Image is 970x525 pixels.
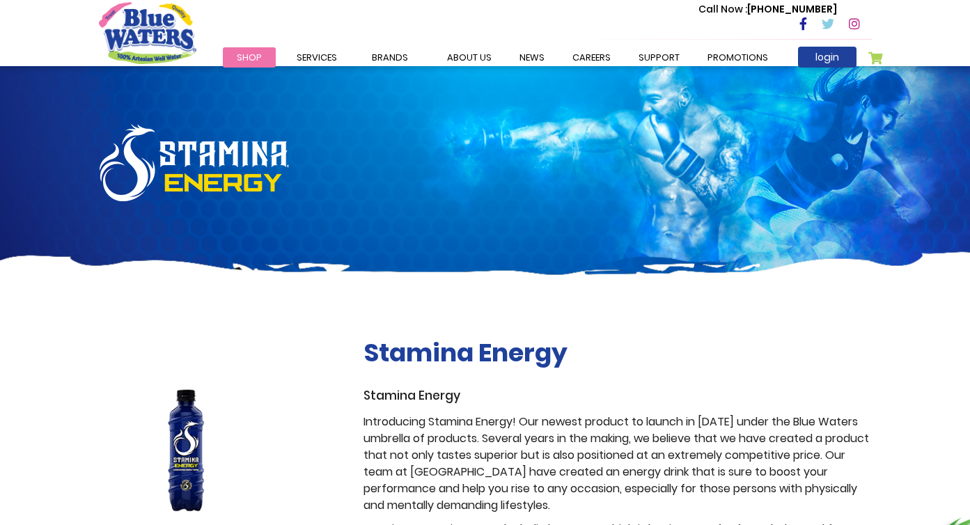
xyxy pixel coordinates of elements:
img: stamina-energy.jpg [99,386,274,512]
a: support [625,47,694,68]
p: Introducing Stamina Energy! Our newest product to launch in [DATE] under the Blue Waters umbrella... [363,414,872,514]
h3: Stamina Energy [363,389,872,403]
a: Shop [223,47,276,68]
a: store logo [99,2,196,63]
p: [PHONE_NUMBER] [698,2,837,17]
a: News [506,47,558,68]
a: login [798,47,856,68]
a: Promotions [694,47,782,68]
a: careers [558,47,625,68]
span: Call Now : [698,2,747,16]
a: Services [283,47,351,68]
span: Brands [372,51,408,64]
h2: Stamina Energy [363,338,872,368]
span: Shop [237,51,262,64]
span: Services [297,51,337,64]
a: Brands [358,47,422,68]
a: about us [433,47,506,68]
